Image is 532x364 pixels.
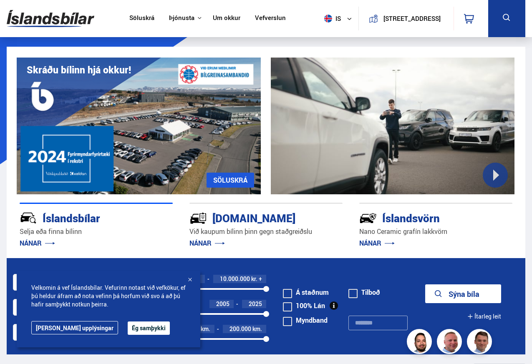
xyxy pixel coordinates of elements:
[189,227,343,236] p: Við kaupum bílinn þinn gegn staðgreiðslu
[189,210,313,225] div: [DOMAIN_NAME]
[20,227,173,236] p: Selja eða finna bílinn
[27,64,131,75] h1: Skráðu bílinn hjá okkur!
[129,14,154,23] a: Söluskrá
[249,300,262,308] span: 2025
[363,7,449,30] a: [STREET_ADDRESS]
[321,15,342,23] span: is
[20,238,55,248] a: NÁNAR
[7,5,94,32] img: G0Ugv5HjCgRt.svg
[213,14,240,23] a: Um okkur
[438,330,463,355] img: siFngHWaQ9KaOqBr.png
[468,330,493,355] img: FbJEzSuNWCJXmdc-.webp
[207,173,254,188] a: SÖLUSKRÁ
[359,209,377,227] img: -Svtn6bYgwAsiwNX.svg
[229,325,251,333] span: 200.000
[31,321,118,334] a: [PERSON_NAME] upplýsingar
[189,209,207,227] img: tr5P-W3DuiFaO7aO.svg
[255,14,286,23] a: Vefverslun
[425,284,501,303] button: Sýna bíla
[359,210,483,225] div: Íslandsvörn
[381,15,443,22] button: [STREET_ADDRESS]
[283,302,325,309] label: 100% Lán
[283,289,329,296] label: Á staðnum
[220,275,250,283] span: 10.000.000
[169,14,194,22] button: Þjónusta
[359,238,395,248] a: NÁNAR
[251,276,257,282] span: kr.
[467,307,501,326] button: Ítarleg leit
[20,209,37,227] img: JRvxyua_JYH6wB4c.svg
[321,6,358,31] button: is
[324,15,332,23] img: svg+xml;base64,PHN2ZyB4bWxucz0iaHR0cDovL3d3dy53My5vcmcvMjAwMC9zdmciIHdpZHRoPSI1MTIiIGhlaWdodD0iNT...
[259,276,262,282] span: +
[408,330,433,355] img: nhp88E3Fdnt1Opn2.png
[348,289,380,296] label: Tilboð
[283,317,328,324] label: Myndband
[20,210,143,225] div: Íslandsbílar
[189,238,225,248] a: NÁNAR
[31,284,186,309] span: Velkomin á vef Íslandsbílar. Vefurinn notast við vefkökur, ef þú heldur áfram að nota vefinn þá h...
[252,326,262,332] span: km.
[216,300,229,308] span: 2005
[128,321,170,335] button: Ég samþykki
[17,58,261,194] img: eKx6w-_Home_640_.png
[359,227,512,236] p: Nano Ceramic grafín lakkvörn
[201,326,210,332] span: km.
